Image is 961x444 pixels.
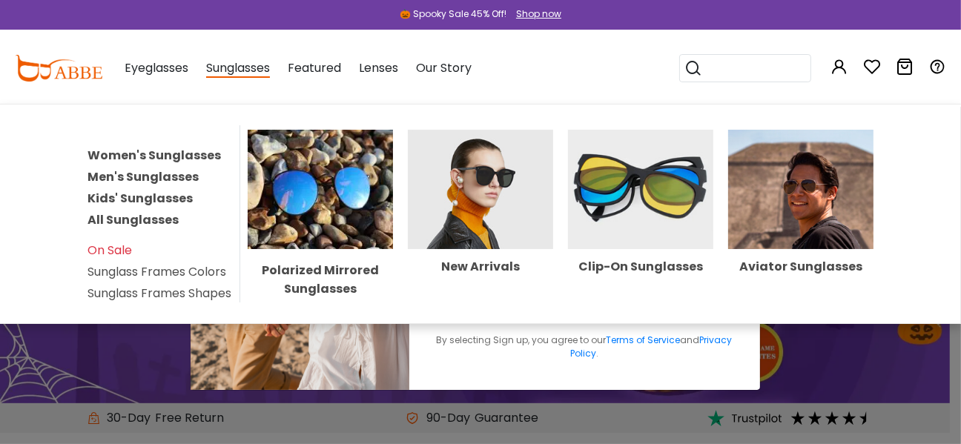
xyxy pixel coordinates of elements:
[87,190,193,207] a: Kids' Sunglasses
[288,59,341,76] span: Featured
[570,334,733,359] a: Privacy Policy
[87,168,199,185] a: Men's Sunglasses
[728,130,874,250] img: Aviator Sunglasses
[516,7,561,21] div: Shop now
[125,59,188,76] span: Eyeglasses
[408,261,553,273] div: New Arrivals
[206,59,270,78] span: Sunglasses
[248,130,393,250] img: Polarized Mirrored
[248,261,393,298] div: Polarized Mirrored Sunglasses
[424,334,745,360] div: By selecting Sign up, you agree to our and .
[248,180,393,299] a: Polarized Mirrored Sunglasses
[568,261,713,273] div: Clip-On Sunglasses
[408,130,553,250] img: New Arrivals
[728,261,874,273] div: Aviator Sunglasses
[728,180,874,274] a: Aviator Sunglasses
[416,59,472,76] span: Our Story
[400,7,506,21] div: 🎃 Spooky Sale 45% Off!
[408,180,553,274] a: New Arrivals
[359,59,398,76] span: Lenses
[15,55,102,82] img: abbeglasses.com
[87,263,226,280] a: Sunglass Frames Colors
[568,130,713,250] img: Clip-On Sunglasses
[509,7,561,20] a: Shop now
[568,180,713,274] a: Clip-On Sunglasses
[87,285,231,302] a: Sunglass Frames Shapes
[87,147,221,164] a: Women's Sunglasses
[87,242,132,259] a: On Sale
[607,334,681,346] a: Terms of Service
[87,211,179,228] a: All Sunglasses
